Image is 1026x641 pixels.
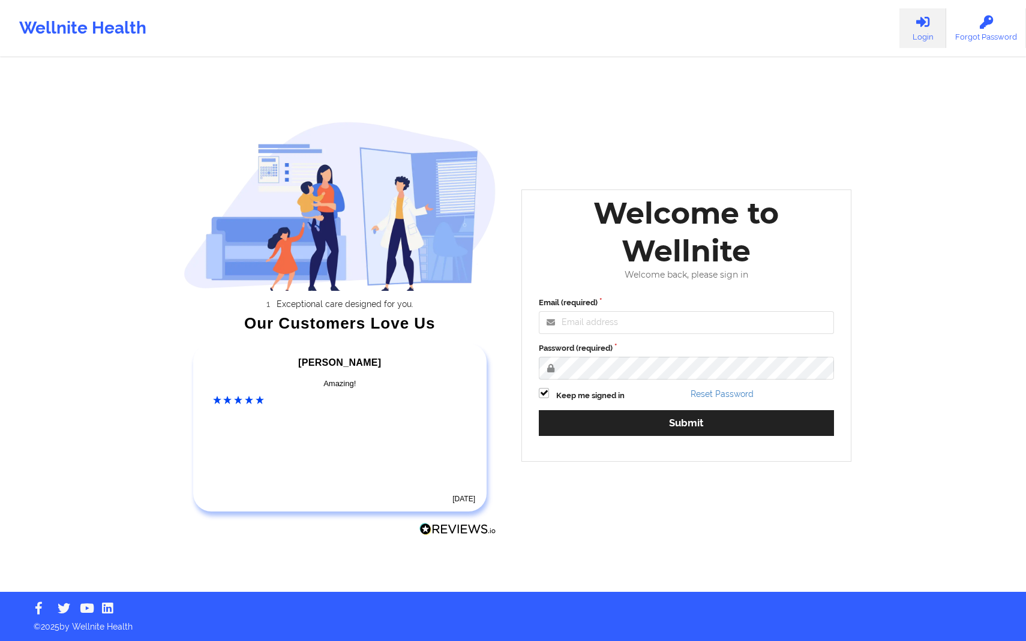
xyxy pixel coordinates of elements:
a: Reviews.io Logo [419,523,496,538]
li: Exceptional care designed for you. [194,299,496,309]
label: Password (required) [539,342,834,354]
a: Login [899,8,946,48]
img: wellnite-auth-hero_200.c722682e.png [184,121,497,291]
p: © 2025 by Wellnite Health [25,612,1001,633]
label: Keep me signed in [556,390,625,402]
div: Amazing! [213,378,467,390]
time: [DATE] [452,495,475,503]
span: [PERSON_NAME] [298,357,381,368]
div: Welcome to Wellnite [530,194,842,270]
a: Reset Password [691,389,754,399]
div: Our Customers Love Us [184,317,497,329]
a: Forgot Password [946,8,1026,48]
button: Submit [539,410,834,436]
img: Reviews.io Logo [419,523,496,535]
input: Email address [539,311,834,334]
label: Email (required) [539,297,834,309]
div: Welcome back, please sign in [530,270,842,280]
